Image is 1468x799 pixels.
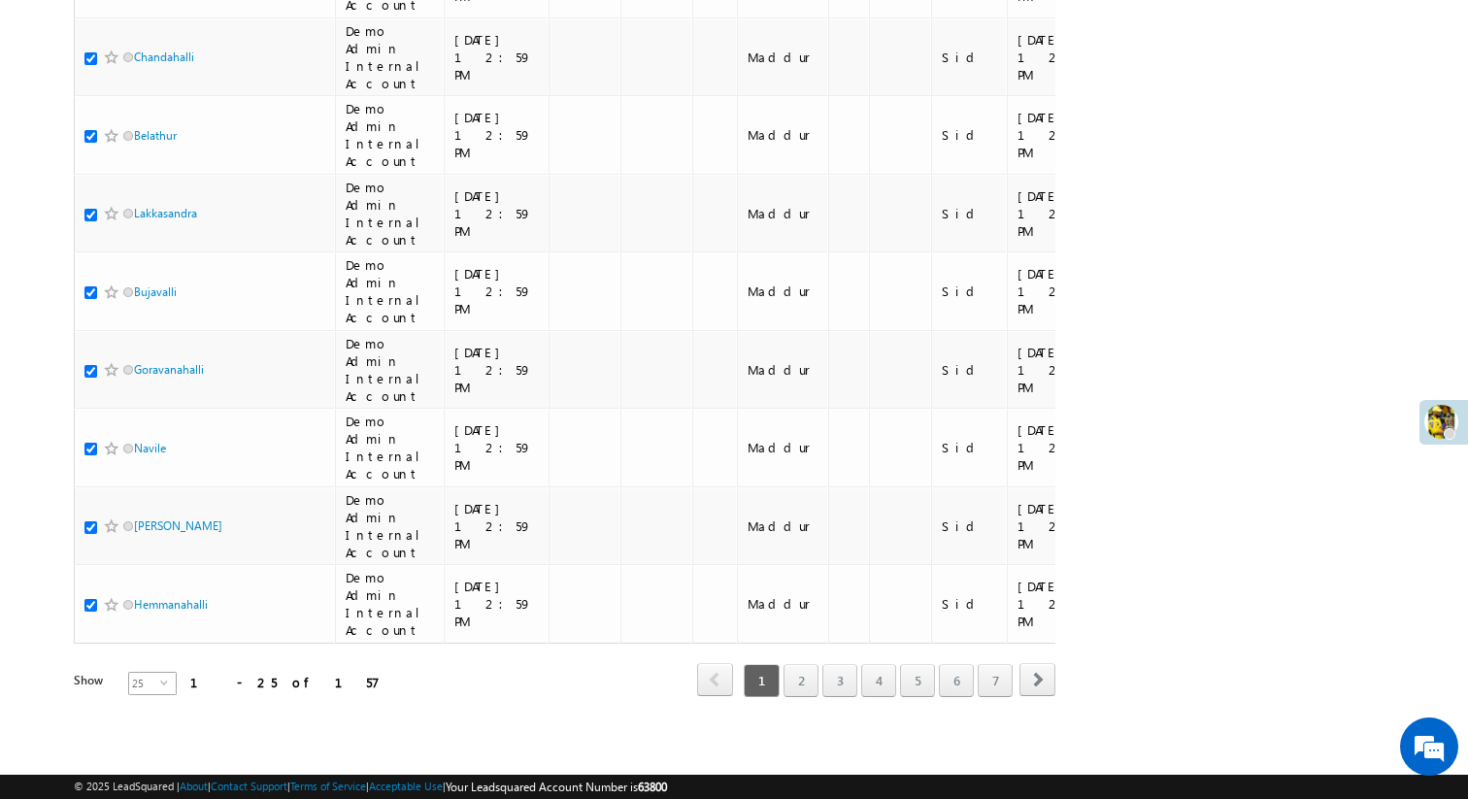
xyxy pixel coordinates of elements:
[25,180,354,582] textarea: Type your message and hit 'Enter'
[942,49,998,66] div: Sid
[1019,663,1055,696] span: next
[290,780,366,792] a: Terms of Service
[134,50,194,64] a: Chandahalli
[1018,500,1095,552] div: [DATE] 12:59 PM
[134,284,177,299] a: Bujavalli
[454,265,540,317] div: [DATE] 12:59 PM
[211,780,287,792] a: Contact Support
[1018,31,1095,83] div: [DATE] 12:59 PM
[190,671,380,693] div: 1 - 25 of 157
[1018,344,1095,396] div: [DATE] 12:59 PM
[1018,265,1095,317] div: [DATE] 12:59 PM
[346,335,435,405] div: Demo Admin Internal Account
[346,491,435,561] div: Demo Admin Internal Account
[346,179,435,249] div: Demo Admin Internal Account
[134,362,204,377] a: Goravanahalli
[264,598,352,624] em: Start Chat
[454,109,540,161] div: [DATE] 12:59 PM
[900,664,935,697] a: 5
[346,22,435,92] div: Demo Admin Internal Account
[942,126,998,144] div: Sid
[74,672,113,689] div: Show
[454,578,540,630] div: [DATE] 12:59 PM
[346,256,435,326] div: Demo Admin Internal Account
[160,678,176,686] span: select
[129,673,160,694] span: 25
[697,665,733,696] a: prev
[446,780,667,794] span: Your Leadsquared Account Number is
[748,595,819,613] div: Maddur
[134,206,197,220] a: Lakkasandra
[942,283,998,300] div: Sid
[134,441,166,455] a: Navile
[454,500,540,552] div: [DATE] 12:59 PM
[318,10,365,56] div: Minimize live chat window
[1018,187,1095,240] div: [DATE] 12:59 PM
[1018,578,1095,630] div: [DATE] 12:59 PM
[748,361,819,379] div: Maddur
[454,187,540,240] div: [DATE] 12:59 PM
[101,102,326,127] div: Chat with us now
[697,663,733,696] span: prev
[748,205,819,222] div: Maddur
[180,780,208,792] a: About
[939,664,974,697] a: 6
[748,283,819,300] div: Maddur
[74,778,667,796] span: © 2025 LeadSquared | | | | |
[784,664,818,697] a: 2
[454,31,540,83] div: [DATE] 12:59 PM
[1018,109,1095,161] div: [DATE] 12:59 PM
[748,517,819,535] div: Maddur
[454,344,540,396] div: [DATE] 12:59 PM
[978,664,1013,697] a: 7
[1019,665,1055,696] a: next
[638,780,667,794] span: 63800
[942,205,998,222] div: Sid
[346,413,435,483] div: Demo Admin Internal Account
[33,102,82,127] img: d_60004797649_company_0_60004797649
[942,517,998,535] div: Sid
[346,569,435,639] div: Demo Admin Internal Account
[942,361,998,379] div: Sid
[134,128,177,143] a: Belathur
[134,518,222,533] a: [PERSON_NAME]
[1018,421,1095,474] div: [DATE] 12:59 PM
[134,597,208,612] a: Hemmanahalli
[744,664,780,697] span: 1
[748,126,819,144] div: Maddur
[822,664,857,697] a: 3
[942,595,998,613] div: Sid
[861,664,896,697] a: 4
[748,439,819,456] div: Maddur
[369,780,443,792] a: Acceptable Use
[748,49,819,66] div: Maddur
[454,421,540,474] div: [DATE] 12:59 PM
[346,100,435,170] div: Demo Admin Internal Account
[942,439,998,456] div: Sid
